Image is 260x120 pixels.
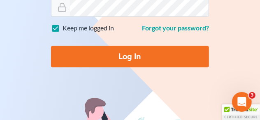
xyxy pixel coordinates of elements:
[63,23,114,33] label: Keep me logged in
[51,46,209,67] input: Log In
[232,92,252,112] iframe: Intercom live chat
[249,92,255,99] span: 3
[222,104,260,120] div: TrustedSite Certified
[142,24,209,32] a: Forgot your password?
